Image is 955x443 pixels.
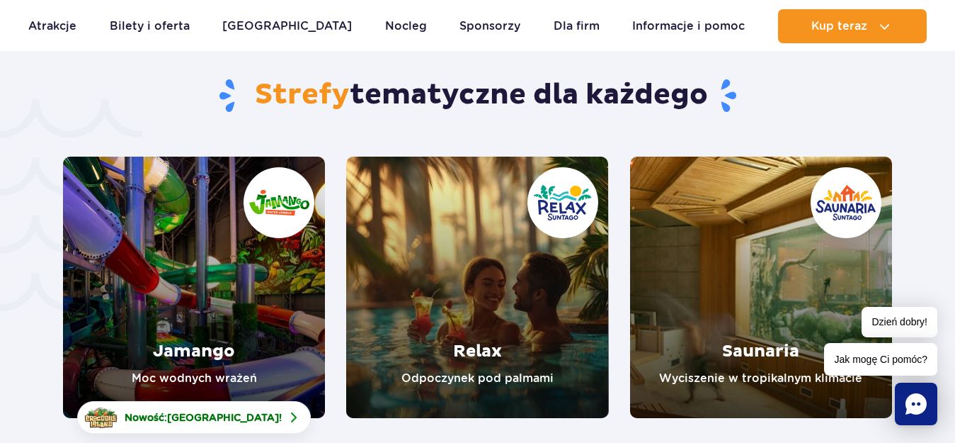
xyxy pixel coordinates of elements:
a: Atrakcje [28,9,76,43]
span: Kup teraz [811,20,867,33]
a: Sponsorzy [459,9,520,43]
a: Nocleg [385,9,427,43]
a: Dla firm [554,9,600,43]
div: Chat [895,383,937,425]
span: Jak mogę Ci pomóc? [824,343,937,376]
a: Bilety i oferta [110,9,190,43]
span: Dzień dobry! [862,307,937,337]
button: Kup teraz [778,9,927,43]
a: Nowość:[GEOGRAPHIC_DATA]! [77,401,311,434]
span: Nowość: ! [125,410,282,425]
a: Relax [346,157,608,418]
a: [GEOGRAPHIC_DATA] [222,9,352,43]
a: Informacje i pomoc [632,9,745,43]
a: Saunaria [630,157,892,418]
span: Strefy [255,77,350,113]
span: [GEOGRAPHIC_DATA] [167,412,279,423]
a: Jamango [63,157,325,418]
h2: tematyczne dla każdego [63,77,892,114]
